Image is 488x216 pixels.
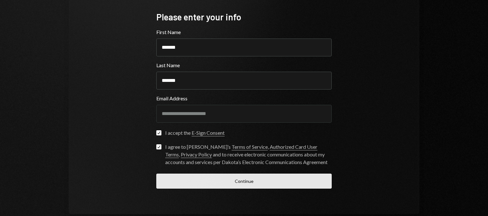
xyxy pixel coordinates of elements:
[181,151,212,158] a: Privacy Policy
[192,130,225,136] a: E-Sign Consent
[165,129,225,137] div: I accept the
[156,61,332,69] label: Last Name
[156,130,161,135] button: I accept the E-Sign Consent
[156,28,332,36] label: First Name
[156,95,332,102] label: Email Address
[156,174,332,189] button: Continue
[165,143,332,166] div: I agree to [PERSON_NAME]’s , , and to receive electronic communications about my accounts and ser...
[165,144,317,158] a: Authorized Card User Terms
[156,144,161,149] button: I agree to [PERSON_NAME]’s Terms of Service, Authorized Card User Terms, Privacy Policy and to re...
[156,11,332,23] div: Please enter your info
[232,144,268,150] a: Terms of Service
